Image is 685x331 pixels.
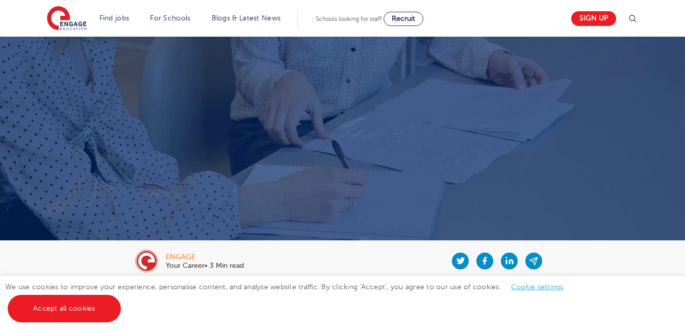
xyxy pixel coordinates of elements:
[47,6,87,32] img: Engage Education
[316,15,382,22] span: Schools looking for staff
[384,12,423,26] a: Recruit
[5,283,574,312] span: We use cookies to improve your experience, personalise content, and analyse website traffic. By c...
[8,295,121,322] a: Accept all cookies
[511,283,564,291] a: Cookie settings
[212,14,281,22] a: Blogs & Latest News
[166,262,244,269] p: Your Career• 3 Min read
[166,254,244,261] div: engage
[571,11,616,26] a: Sign up
[150,14,190,22] a: For Schools
[99,14,130,22] a: Find jobs
[392,15,415,22] span: Recruit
